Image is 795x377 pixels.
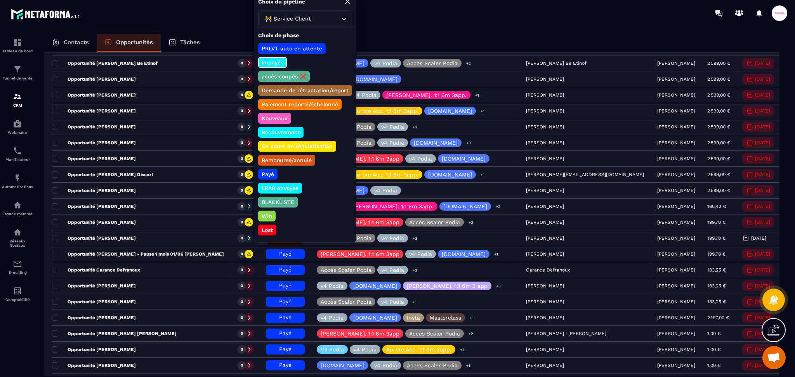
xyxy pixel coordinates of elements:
p: [PERSON_NAME] [657,363,695,368]
p: [PERSON_NAME] [657,172,695,177]
p: Opportunité [PERSON_NAME] [52,346,136,353]
p: 2 599,00 € [707,92,730,98]
p: v4 Podia [381,299,404,304]
p: 0 [241,61,243,66]
p: [PERSON_NAME] [657,331,695,336]
p: +3 [493,282,503,290]
p: [DOMAIN_NAME] [353,283,397,289]
p: 2 599,00 € [707,61,730,66]
a: automationsautomationsWebinaire [2,113,33,140]
p: 2 599,00 € [707,188,730,193]
p: [DATE] [755,267,770,273]
p: [DOMAIN_NAME] [353,315,397,320]
p: Tunnel de vente [2,76,33,80]
p: [PERSON_NAME]. 1:1 6m 3app [321,331,399,336]
p: +2 [493,202,503,211]
img: scheduler [13,146,22,156]
a: Contacts [44,34,97,52]
p: v4 Podia [374,363,397,368]
p: Tâches [180,39,200,46]
p: Aurore Acc. 1:1 6m 3app. [353,108,418,114]
p: Recouvrement [260,128,301,136]
p: v4 Podia [381,235,404,241]
div: Search for option [258,10,352,28]
p: 0 [241,315,243,320]
p: BLACKLISTE [260,198,295,206]
p: [DATE] [755,188,770,193]
p: [PERSON_NAME] [657,267,695,273]
p: v4 Podia [354,92,377,98]
p: Opportunité [PERSON_NAME] [52,203,136,209]
p: Opportunité [PERSON_NAME] - Pause 1 mois 01/06 [PERSON_NAME] [52,251,224,257]
span: 🚧 Service Client [263,15,312,23]
p: [PERSON_NAME]. 1:1 6m 3app. [353,204,434,209]
p: +1 [463,361,473,370]
p: [PERSON_NAME]. 1:1 6m 3app [321,156,399,161]
p: +3 [463,139,474,147]
span: Payé [279,346,292,352]
p: +3 [410,123,420,131]
p: [PERSON_NAME]. 1:1 6m 3app [321,220,399,225]
p: v4 Podia [381,140,404,145]
p: Opportunité [PERSON_NAME] [52,315,136,321]
p: PRLVT auto en attente [260,45,323,52]
p: [PERSON_NAME] [657,61,695,66]
p: 1,00 € [707,347,720,352]
p: [DATE] [755,347,770,352]
p: [DATE] [755,299,770,304]
p: Remboursé/annulé [260,156,313,164]
p: 0 [241,267,243,273]
p: +2 [410,266,420,274]
p: Opportunité [PERSON_NAME] [52,362,136,368]
p: +1 [410,298,419,306]
p: [DATE] [755,140,770,145]
p: Masterclass [430,315,461,320]
p: [DOMAIN_NAME] [414,140,458,145]
p: Accès Scaler Podia [321,299,371,304]
p: [DATE] [751,235,766,241]
p: 0 [241,108,243,114]
p: [DOMAIN_NAME] [321,363,365,368]
img: automations [13,119,22,128]
p: 2 599,00 € [707,108,730,114]
img: formation [13,65,22,74]
p: Opportunité [PERSON_NAME] Be Etinof [52,60,158,66]
p: Opportunité [PERSON_NAME] [52,156,136,162]
p: 1,00 € [707,363,720,368]
p: 0 [241,188,243,193]
p: [DATE] [755,156,770,161]
p: 0 [241,299,243,304]
p: [DATE] [755,204,770,209]
a: formationformationCRM [2,86,33,113]
img: email [13,259,22,268]
p: V3 Podia [321,347,344,352]
p: [PERSON_NAME] [657,124,695,130]
p: [PERSON_NAME] [657,299,695,304]
p: [PERSON_NAME] [657,220,695,225]
p: Opportunités [116,39,153,46]
p: Opportunité [PERSON_NAME] Discart [52,171,153,178]
p: En cours de régularisation [260,142,334,150]
p: v4 Podia [354,347,377,352]
p: Aurore Acc. 1:1 6m 3app. [353,172,418,177]
p: 199,70 € [707,235,726,241]
p: v4 Podia [381,124,404,130]
span: Payé [279,298,292,304]
p: v4 Podia [409,251,432,257]
p: 0 [241,76,243,82]
p: Opportunité [PERSON_NAME] [52,92,136,98]
p: 0 [241,331,243,336]
p: Nouveaux [260,114,289,122]
a: formationformationTableau de bord [2,32,33,59]
p: Accès Scaler Podia [407,61,458,66]
p: +2 [466,330,476,338]
a: accountantaccountantComptabilité [2,280,33,308]
p: Accès Scaler Podia [409,220,460,225]
p: +4 [457,346,467,354]
p: [PERSON_NAME] [657,188,695,193]
p: [DATE] [755,76,770,82]
p: [PERSON_NAME] [657,283,695,289]
p: 2 599,00 € [707,124,730,130]
p: 2 197,00 € [707,315,729,320]
p: 0 [241,283,243,289]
